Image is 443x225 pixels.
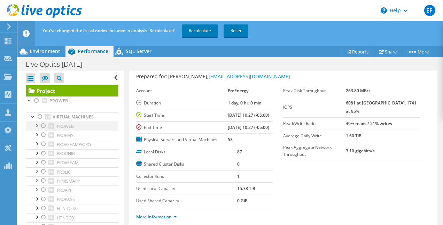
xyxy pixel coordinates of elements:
label: Used Shared Capacity [136,197,238,204]
a: PROWEB [26,122,118,131]
span: PROWEB [57,123,74,129]
span: EF [424,5,435,16]
span: Performance [78,48,108,55]
b: 1 [237,173,240,179]
label: Local Disks [136,148,238,155]
b: [DATE] 10:27 (-05:00) [228,124,269,130]
a: PROPASS [26,195,118,204]
a: HTNDC02 [26,204,118,213]
span: PROVEEAM [57,160,79,166]
a: Share [374,46,402,57]
a: Reset [224,24,248,37]
b: PROWEB [49,98,68,104]
label: Account [136,87,228,94]
label: Physical Servers and Virtual Machines [136,136,228,143]
a: Recalculate [182,24,218,37]
span: You've changed the list of nodes included in analysis. Recalculate? [42,28,174,34]
a: Virtual Machines [26,112,118,122]
label: Collector Runs [136,173,238,180]
span: PROAPP [57,187,72,193]
label: Average Daily Write [283,132,345,139]
b: 0 [237,161,240,167]
a: Project [26,85,118,96]
a: PROVEEAM [26,158,118,167]
span: [PERSON_NAME], [168,73,290,80]
h1: Live Optics [DATE] [23,60,93,68]
span: PROUNIFI [57,151,75,157]
span: PROEMS [57,132,73,138]
b: 1 day, 0 hr, 0 min [228,100,262,106]
a: [EMAIL_ADDRESS][DOMAIN_NAME] [209,73,290,80]
label: Peak Disk Throughput [283,87,345,94]
label: Shared Cluster Disks [136,161,238,168]
label: Used Local Capacity [136,185,238,192]
span: PROPASS [57,196,75,202]
a: PROWEB [26,96,118,106]
b: ProEnergy [228,88,248,94]
span: HTNDC01 [57,215,76,221]
b: 1.60 TiB [346,133,362,139]
span: PROVEEAMPROXY [57,141,92,147]
b: 6081 at [GEOGRAPHIC_DATA], 1741 at 95% [346,100,417,114]
a: PROUNIFI [26,149,118,158]
a: Reports [341,46,374,57]
b: 0 GiB [237,198,248,204]
b: 49% reads / 51% writes [346,121,392,126]
label: Start Time [136,112,228,119]
span: PROLIC [57,169,71,175]
svg: \n [381,7,387,14]
span: SQL Server [126,48,151,55]
b: 53 [228,137,233,143]
span: HTNDC02 [57,205,76,211]
b: [DATE] 10:27 (-05:00) [228,112,269,118]
a: PIPRISMAPP [26,176,118,186]
label: End Time [136,124,228,131]
a: PROEMS [26,131,118,140]
a: PROVEEAMPROXY [26,140,118,149]
label: IOPS [283,104,345,111]
label: Peak Aggregate Network Throughput [283,144,345,158]
label: Prepared for: [136,73,167,80]
a: More Information [136,214,177,220]
label: Read/Write Ratio [283,120,345,127]
b: 15.78 TiB [237,186,255,191]
a: PROAPP [26,186,118,195]
span: PIPRISMAPP [57,178,80,184]
a: More [402,46,434,57]
b: 263.80 MB/s [346,88,371,94]
a: PROLIC [26,167,118,176]
a: HTNDC01 [26,213,118,222]
label: Duration [136,100,228,107]
span: Environment [30,48,60,55]
b: 87 [237,149,242,155]
b: 3.10 gigabits/s [346,148,375,154]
